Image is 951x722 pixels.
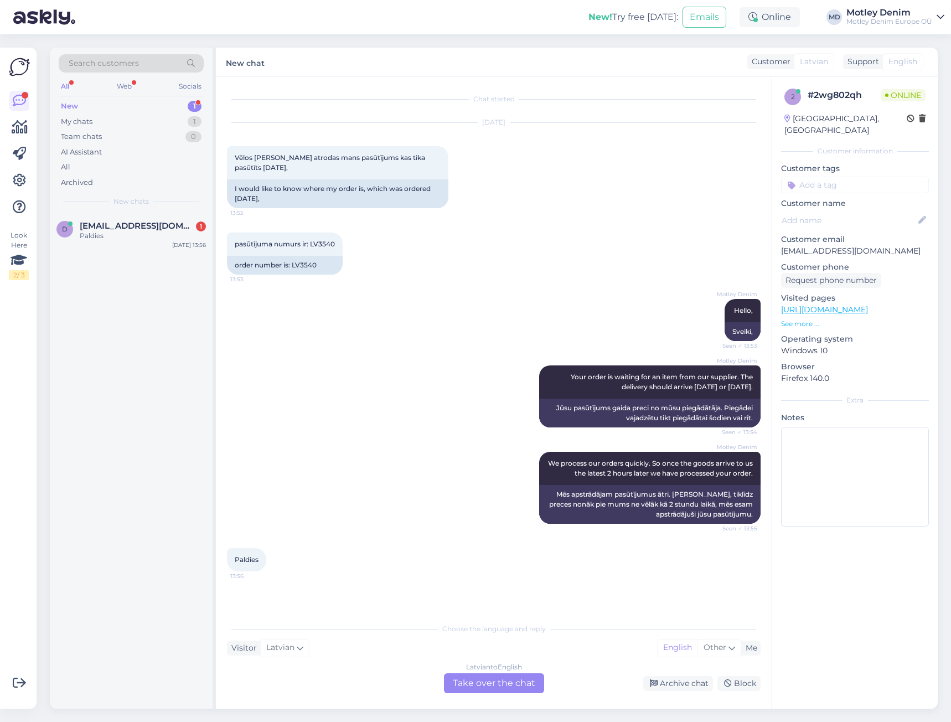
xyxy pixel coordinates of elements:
div: MD [826,9,842,25]
div: order number is: LV3540 [227,256,343,275]
span: Motley Denim [716,443,757,451]
div: Jūsu pasūtījums gaida preci no mūsu piegādātāja. Piegādei vajadzētu tikt piegādātai šodien vai rīt. [539,399,761,427]
div: All [59,79,71,94]
span: Seen ✓ 13:53 [716,342,757,350]
span: Seen ✓ 13:55 [716,524,757,533]
div: 1 [196,221,206,231]
p: Visited pages [781,292,929,304]
div: Choose the language and reply [227,624,761,634]
div: New [61,101,78,112]
div: Team chats [61,131,102,142]
div: [DATE] [227,117,761,127]
a: [URL][DOMAIN_NAME] [781,305,868,314]
div: Try free [DATE]: [588,11,678,24]
div: AI Assistant [61,147,102,158]
span: Other [704,642,726,652]
label: New chat [226,54,265,69]
div: Archive chat [643,676,713,691]
span: Seen ✓ 13:54 [716,428,757,436]
input: Add name [782,214,916,226]
div: Customer [747,56,790,68]
div: # 2wg802qh [808,89,881,102]
span: danabridaka@inbox.lv [80,221,195,231]
button: Emails [683,7,726,28]
div: 1 [188,101,201,112]
span: Search customers [69,58,139,69]
div: Customer information [781,146,929,156]
span: New chats [113,197,149,207]
div: Block [717,676,761,691]
div: 0 [185,131,201,142]
p: Notes [781,412,929,424]
div: I would like to know where my order is, which was ordered [DATE], [227,179,448,208]
span: Online [881,89,926,101]
div: Sveiki, [725,322,761,341]
p: Browser [781,361,929,373]
div: Me [741,642,757,654]
p: Operating system [781,333,929,345]
span: Latvian [266,642,294,654]
input: Add a tag [781,177,929,193]
span: Motley Denim [716,290,757,298]
div: Latvian to English [466,662,522,672]
div: Motley Denim Europe OÜ [846,17,932,26]
div: Look Here [9,230,29,280]
p: Customer tags [781,163,929,174]
div: Support [843,56,879,68]
span: Vēlos [PERSON_NAME] atrodas mans pasūtījums kas tika pasūtīts [DATE], [235,153,427,172]
p: Customer email [781,234,929,245]
div: English [658,640,697,656]
p: Windows 10 [781,345,929,357]
div: Paldies [80,231,206,241]
p: [EMAIL_ADDRESS][DOMAIN_NAME] [781,245,929,257]
div: Take over the chat [444,673,544,693]
div: Online [740,7,800,27]
div: My chats [61,116,92,127]
span: pasūtījuma numurs ir: LV3540 [235,240,335,248]
span: Paldies [235,555,259,564]
span: d [62,225,68,233]
span: Latvian [800,56,828,68]
div: Archived [61,177,93,188]
div: [GEOGRAPHIC_DATA], [GEOGRAPHIC_DATA] [784,113,907,136]
div: Chat started [227,94,761,104]
div: Visitor [227,642,257,654]
span: Hello, [734,306,753,314]
p: See more ... [781,319,929,329]
span: 2 [791,92,795,101]
div: All [61,162,70,173]
span: 13:53 [230,275,272,283]
div: Web [115,79,134,94]
span: Your order is waiting for an item from our supplier. The delivery should arrive [DATE] or [DATE]. [571,373,754,391]
div: Request phone number [781,273,881,288]
div: Motley Denim [846,8,932,17]
span: Motley Denim [716,357,757,365]
div: 1 [188,116,201,127]
a: Motley DenimMotley Denim Europe OÜ [846,8,944,26]
div: Mēs apstrādājam pasūtījumus ātri. [PERSON_NAME], tiklīdz preces nonāk pie mums ne vēlāk kā 2 stun... [539,485,761,524]
span: We process our orders quickly. So once the goods arrive to us the latest 2 hours later we have pr... [548,459,754,477]
p: Firefox 140.0 [781,373,929,384]
span: 13:52 [230,209,272,217]
div: Extra [781,395,929,405]
div: 2 / 3 [9,270,29,280]
p: Customer name [781,198,929,209]
img: Askly Logo [9,56,30,78]
b: New! [588,12,612,22]
p: Customer phone [781,261,929,273]
div: [DATE] 13:56 [172,241,206,249]
span: 13:56 [230,572,272,580]
div: Socials [177,79,204,94]
span: English [888,56,917,68]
